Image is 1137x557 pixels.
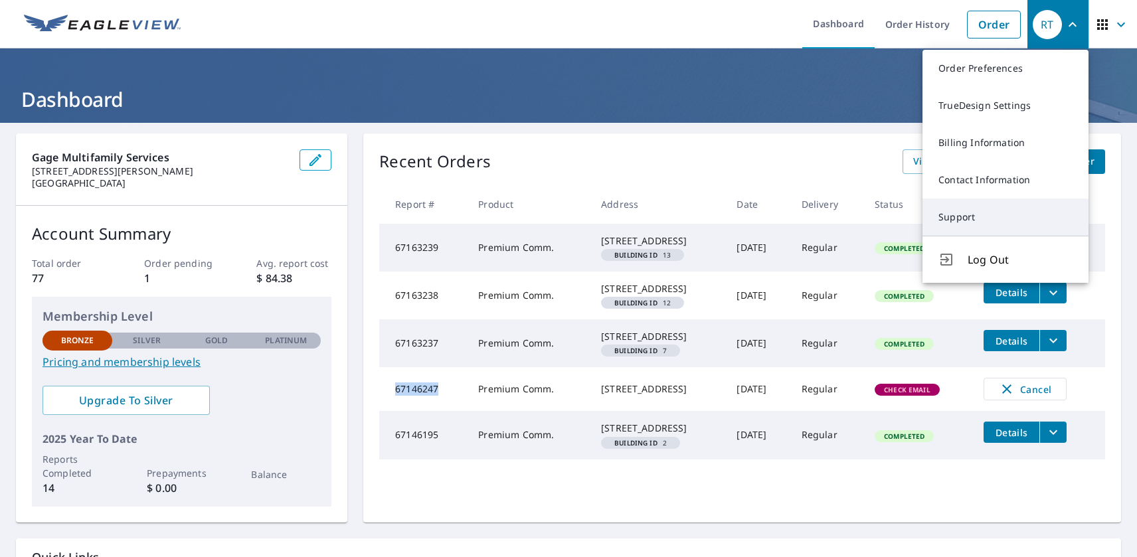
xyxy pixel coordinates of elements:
[791,319,864,367] td: Regular
[43,354,321,370] a: Pricing and membership levels
[43,452,112,480] p: Reports Completed
[998,381,1053,397] span: Cancel
[601,422,715,435] div: [STREET_ADDRESS]
[606,299,679,306] span: 12
[61,335,94,347] p: Bronze
[32,149,289,165] p: Gage Multifamily Services
[791,367,864,411] td: Regular
[1033,10,1062,39] div: RT
[32,165,289,177] p: [STREET_ADDRESS][PERSON_NAME]
[1039,330,1067,351] button: filesDropdownBtn-67163237
[32,222,331,246] p: Account Summary
[468,319,590,367] td: Premium Comm.
[147,480,217,496] p: $ 0.00
[876,291,932,301] span: Completed
[379,224,468,272] td: 67163239
[903,149,997,174] a: View All Orders
[922,161,1089,199] a: Contact Information
[614,347,657,354] em: Building ID
[601,330,715,343] div: [STREET_ADDRESS]
[147,466,217,480] p: Prepayments
[606,439,675,446] span: 2
[601,382,715,396] div: [STREET_ADDRESS]
[614,299,657,306] em: Building ID
[922,199,1089,236] a: Support
[726,224,790,272] td: [DATE]
[590,185,726,224] th: Address
[32,256,107,270] p: Total order
[992,426,1031,439] span: Details
[256,256,331,270] p: Avg. report cost
[726,319,790,367] td: [DATE]
[43,480,112,496] p: 14
[1039,422,1067,443] button: filesDropdownBtn-67146195
[984,282,1039,303] button: detailsBtn-67163238
[468,411,590,459] td: Premium Comm.
[468,224,590,272] td: Premium Comm.
[726,411,790,459] td: [DATE]
[601,234,715,248] div: [STREET_ADDRESS]
[992,286,1031,299] span: Details
[726,272,790,319] td: [DATE]
[864,185,973,224] th: Status
[876,385,938,394] span: Check Email
[984,378,1067,400] button: Cancel
[251,467,321,481] p: Balance
[876,339,932,349] span: Completed
[43,386,210,415] a: Upgrade To Silver
[43,307,321,325] p: Membership Level
[379,411,468,459] td: 67146195
[984,422,1039,443] button: detailsBtn-67146195
[379,367,468,411] td: 67146247
[606,252,679,258] span: 13
[468,272,590,319] td: Premium Comm.
[606,347,675,354] span: 7
[379,149,491,174] p: Recent Orders
[726,185,790,224] th: Date
[1039,282,1067,303] button: filesDropdownBtn-67163238
[726,367,790,411] td: [DATE]
[791,224,864,272] td: Regular
[468,367,590,411] td: Premium Comm.
[876,244,932,253] span: Completed
[144,256,219,270] p: Order pending
[922,124,1089,161] a: Billing Information
[791,411,864,459] td: Regular
[601,282,715,295] div: [STREET_ADDRESS]
[32,270,107,286] p: 77
[992,335,1031,347] span: Details
[468,185,590,224] th: Product
[614,439,657,446] em: Building ID
[379,185,468,224] th: Report #
[922,50,1089,87] a: Order Preferences
[913,153,986,170] span: View All Orders
[205,335,228,347] p: Gold
[922,236,1089,283] button: Log Out
[968,252,1073,268] span: Log Out
[43,431,321,447] p: 2025 Year To Date
[379,272,468,319] td: 67163238
[32,177,289,189] p: [GEOGRAPHIC_DATA]
[614,252,657,258] em: Building ID
[379,319,468,367] td: 67163237
[24,15,181,35] img: EV Logo
[133,335,161,347] p: Silver
[967,11,1021,39] a: Order
[922,87,1089,124] a: TrueDesign Settings
[144,270,219,286] p: 1
[256,270,331,286] p: $ 84.38
[265,335,307,347] p: Platinum
[791,185,864,224] th: Delivery
[791,272,864,319] td: Regular
[16,86,1121,113] h1: Dashboard
[53,393,199,408] span: Upgrade To Silver
[876,432,932,441] span: Completed
[984,330,1039,351] button: detailsBtn-67163237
